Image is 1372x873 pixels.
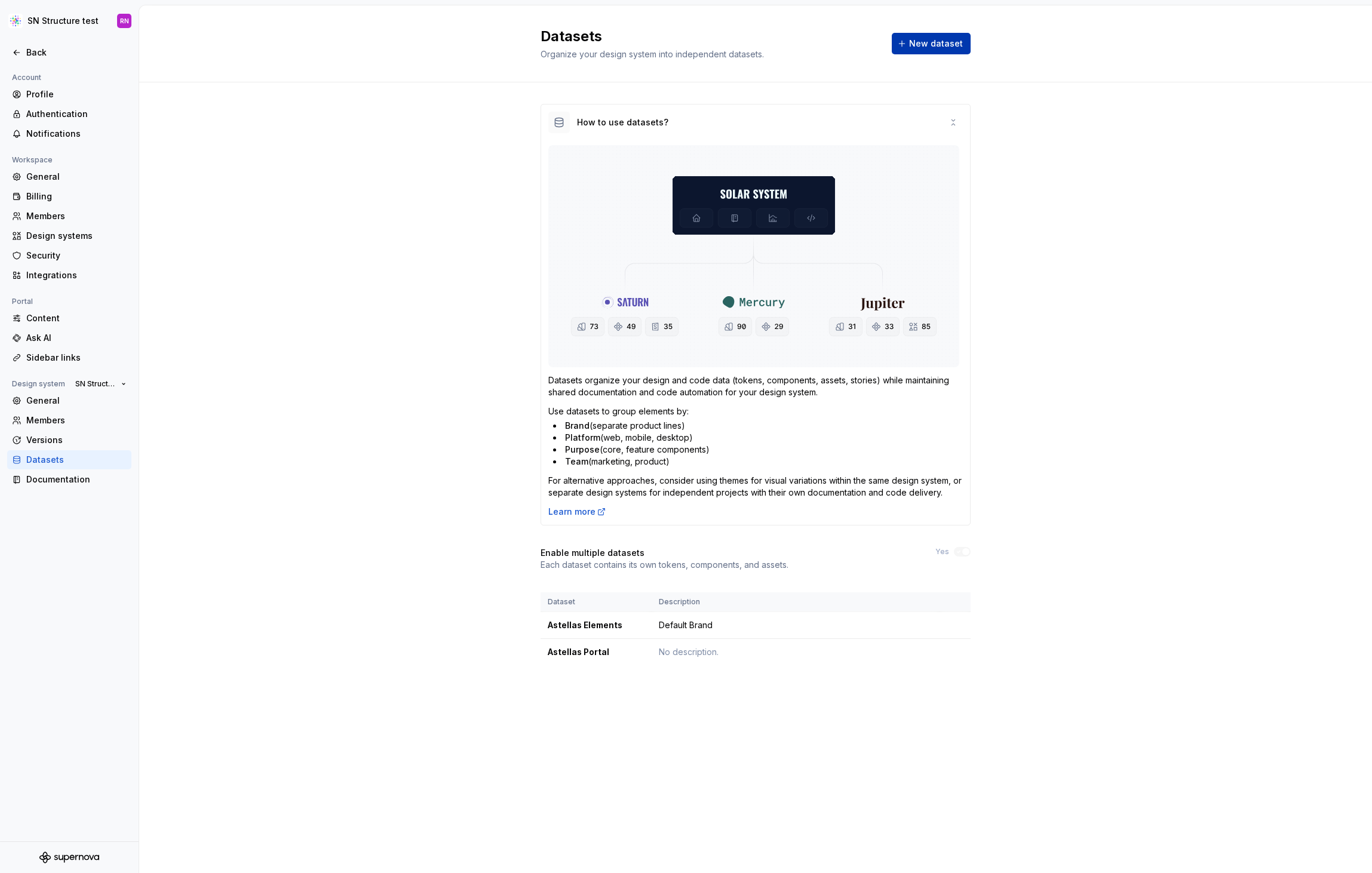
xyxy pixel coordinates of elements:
[26,250,127,262] div: Security
[548,374,963,398] p: Datasets organize your design and code data (tokens, components, assets, stories) while maintaini...
[892,33,971,54] button: New dataset
[26,190,127,202] div: Billing
[7,348,131,367] a: Sidebar links
[7,411,131,430] a: Members
[7,266,131,285] a: Integrations
[553,444,963,456] li: (core, feature components)
[548,619,644,631] div: Astellas Elements
[39,852,99,863] svg: Supernova Logo
[553,432,963,444] li: (web, mobile, desktop)
[26,108,127,120] div: Authentication
[26,47,127,59] div: Back
[565,444,600,454] span: Purpose
[553,420,963,432] li: (separate product lines)
[652,612,940,639] td: Default Brand
[548,646,644,658] div: Astellas Portal
[7,187,131,206] a: Billing
[652,592,940,612] th: Description
[935,547,949,557] label: Yes
[541,547,644,559] h4: Enable multiple datasets
[548,405,963,417] p: Use datasets to group elements by:
[541,592,652,612] th: Dataset
[7,309,131,328] a: Content
[7,85,131,104] a: Profile
[7,207,131,226] a: Members
[7,431,131,450] a: Versions
[7,104,131,124] a: Authentication
[26,352,127,364] div: Sidebar links
[7,124,131,143] a: Notifications
[577,116,668,128] div: How to use datasets?
[7,246,131,265] a: Security
[565,420,590,431] span: Brand
[8,14,23,28] img: b2369ad3-f38c-46c1-b2a2-f2452fdbdcd2.png
[26,171,127,183] div: General
[7,43,131,62] a: Back
[26,210,127,222] div: Members
[26,454,127,466] div: Datasets
[541,27,877,46] h2: Datasets
[909,38,963,50] span: New dataset
[7,153,57,167] div: Workspace
[75,379,116,389] span: SN Structure test
[27,15,99,27] div: SN Structure test
[26,312,127,324] div: Content
[120,16,129,26] div: RN
[26,434,127,446] div: Versions
[26,474,127,485] div: Documentation
[7,328,131,348] a: Ask AI
[26,88,127,100] div: Profile
[541,559,788,571] p: Each dataset contains its own tokens, components, and assets.
[652,639,940,666] td: No description.
[26,128,127,140] div: Notifications
[553,456,963,468] li: (marketing, product)
[7,377,70,391] div: Design system
[7,391,131,410] a: General
[7,226,131,245] a: Design systems
[548,506,606,518] a: Learn more
[565,456,588,466] span: Team
[7,450,131,469] a: Datasets
[7,294,38,309] div: Portal
[548,475,963,499] p: For alternative approaches, consider using themes for visual variations within the same design sy...
[26,332,127,344] div: Ask AI
[7,167,131,186] a: General
[26,414,127,426] div: Members
[26,395,127,407] div: General
[26,230,127,242] div: Design systems
[26,269,127,281] div: Integrations
[7,470,131,489] a: Documentation
[565,432,600,442] span: Platform
[541,49,764,59] span: Organize your design system into independent datasets.
[7,70,46,85] div: Account
[2,8,136,34] button: SN Structure testRN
